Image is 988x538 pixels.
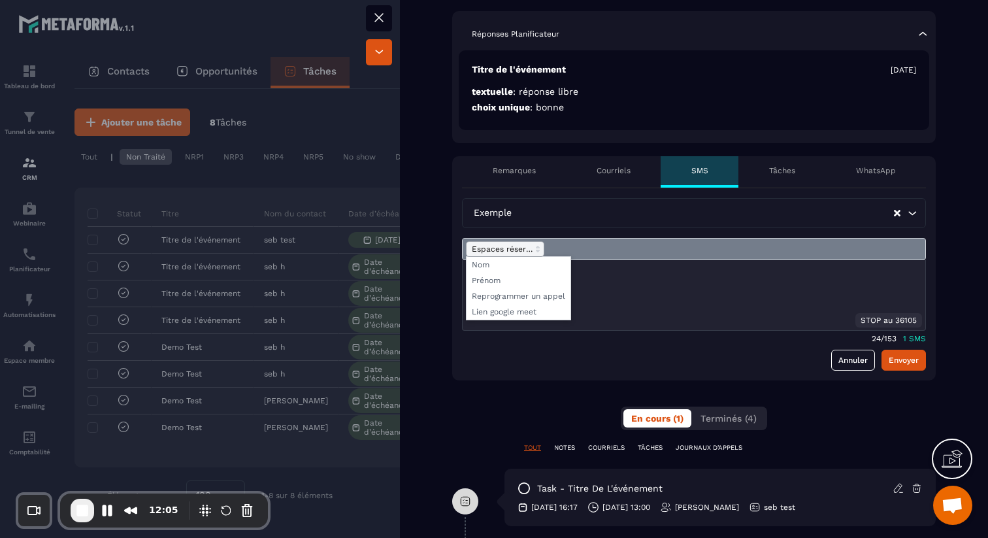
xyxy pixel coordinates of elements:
[470,206,514,220] span: Exemple
[537,482,663,495] p: task - Titre de l'événement
[602,502,650,513] p: [DATE] 13:00
[881,350,926,371] button: Envoyer
[872,334,884,343] p: 24/
[472,101,916,114] p: choix unique
[700,413,757,424] span: Terminés (4)
[856,165,896,176] p: WhatsApp
[676,443,742,452] p: JOURNAUX D'APPELS
[588,443,625,452] p: COURRIELS
[472,29,559,39] p: Réponses Planificateur
[903,334,926,343] p: 1 SMS
[831,350,875,371] a: Annuler
[524,443,541,452] p: TOUT
[597,165,631,176] p: Courriels
[530,102,564,112] span: : bonne
[891,65,916,75] p: [DATE]
[462,198,926,228] div: Search for option
[675,502,739,513] p: [PERSON_NAME]
[894,209,900,218] button: Clear Selected
[554,443,575,452] p: NOTES
[472,63,566,76] p: Titre de l'événement
[493,165,536,176] p: Remarques
[764,502,795,513] p: seb test
[884,334,897,343] p: 153
[769,165,795,176] p: Tâches
[693,409,765,428] button: Terminés (4)
[638,443,663,452] p: TÂCHES
[531,502,578,513] p: [DATE] 16:17
[933,486,972,525] a: Ouvrir le chat
[691,165,708,176] p: SMS
[631,413,683,424] span: En cours (1)
[514,206,893,220] input: Search for option
[623,409,691,428] button: En cours (1)
[855,313,922,328] div: STOP au 36105
[513,86,578,97] span: : réponse libre
[472,86,916,98] p: textuelle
